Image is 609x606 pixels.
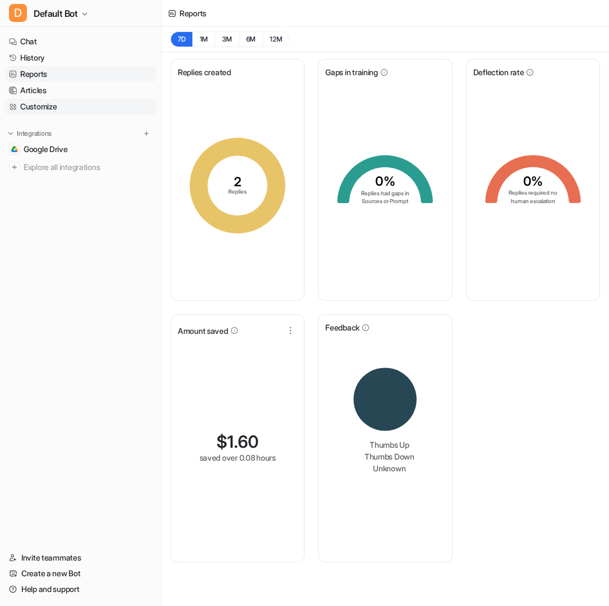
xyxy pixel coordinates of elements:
tspan: 2 [234,174,242,189]
span: 1.60 [227,431,259,452]
a: Google DriveGoogle Drive [4,141,156,157]
p: Integrations [17,129,52,138]
div: $ [216,431,259,452]
li: Thumbs Up [362,439,409,451]
span: Google Drive [24,144,68,155]
span: Default Bot [34,6,78,21]
a: Chat [4,34,156,49]
div: Reports [179,7,206,19]
button: 3M [215,31,239,47]
tspan: Replies required no [509,190,557,197]
img: explore all integrations [9,162,20,173]
tspan: human escalation [511,198,555,204]
img: Google Drive [11,146,18,153]
tspan: Replies had gaps in [361,190,409,197]
img: expand menu [7,130,15,137]
span: Deflection rate [473,66,524,78]
button: 12M [262,31,289,47]
a: Articles [4,82,156,98]
a: Help and support [4,581,156,597]
a: History [4,50,156,66]
tspan: 0% [523,173,543,189]
span: Gaps in training [325,66,378,78]
a: Invite teammates [4,550,156,566]
a: Customize [4,99,156,114]
tspan: Sources or Prompt [362,198,409,205]
button: 1M [192,31,215,47]
li: Unknown [365,462,405,474]
button: Integrations [4,128,55,139]
span: Feedback [325,322,359,333]
tspan: 0% [375,173,395,189]
span: Explore all integrations [24,158,152,176]
span: Amount saved [178,325,228,337]
a: Create a new Bot [4,566,156,581]
div: saved over 0.08 hours [200,452,276,463]
span: D [9,4,27,22]
button: 6M [239,31,263,47]
img: menu_add.svg [142,130,150,137]
a: Explore all integrations [4,159,156,175]
li: Thumbs Down [357,451,414,462]
tspan: Replies [228,188,247,195]
button: 7D [170,31,192,47]
a: Reports [4,66,156,82]
span: Replies created [178,66,231,78]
